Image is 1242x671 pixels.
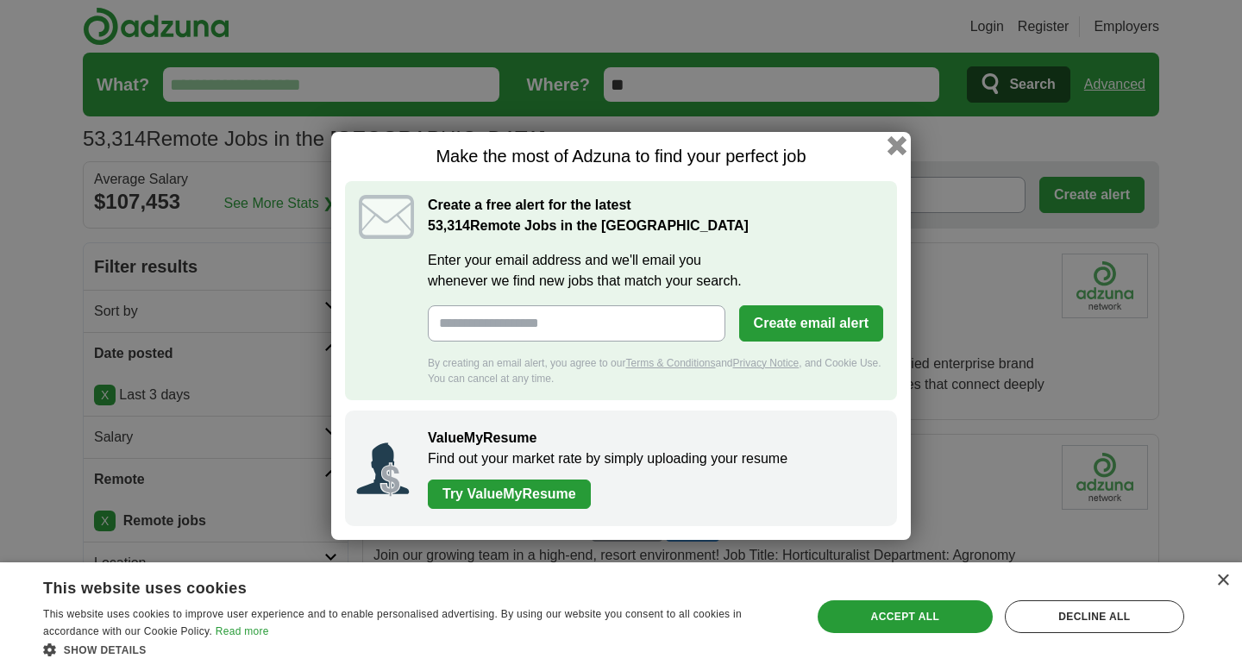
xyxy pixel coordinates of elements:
div: Decline all [1005,600,1184,633]
a: Privacy Notice [733,357,800,369]
div: Show details [43,641,789,658]
div: This website uses cookies [43,573,746,599]
h2: Create a free alert for the latest [428,195,883,236]
div: Accept all [818,600,993,633]
a: Read more, opens a new window [216,625,269,637]
label: Enter your email address and we'll email you whenever we find new jobs that match your search. [428,250,883,292]
button: Create email alert [739,305,883,342]
h2: ValueMyResume [428,428,880,448]
span: 53,314 [428,216,470,236]
h1: Make the most of Adzuna to find your perfect job [345,146,897,167]
div: Close [1216,574,1229,587]
span: This website uses cookies to improve user experience and to enable personalised advertising. By u... [43,608,742,637]
a: Try ValueMyResume [428,480,591,509]
a: Terms & Conditions [625,357,715,369]
strong: Remote Jobs in the [GEOGRAPHIC_DATA] [428,218,749,233]
div: By creating an email alert, you agree to our and , and Cookie Use. You can cancel at any time. [428,355,883,386]
span: Show details [64,644,147,656]
p: Find out your market rate by simply uploading your resume [428,448,880,469]
img: icon_email.svg [359,195,414,239]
